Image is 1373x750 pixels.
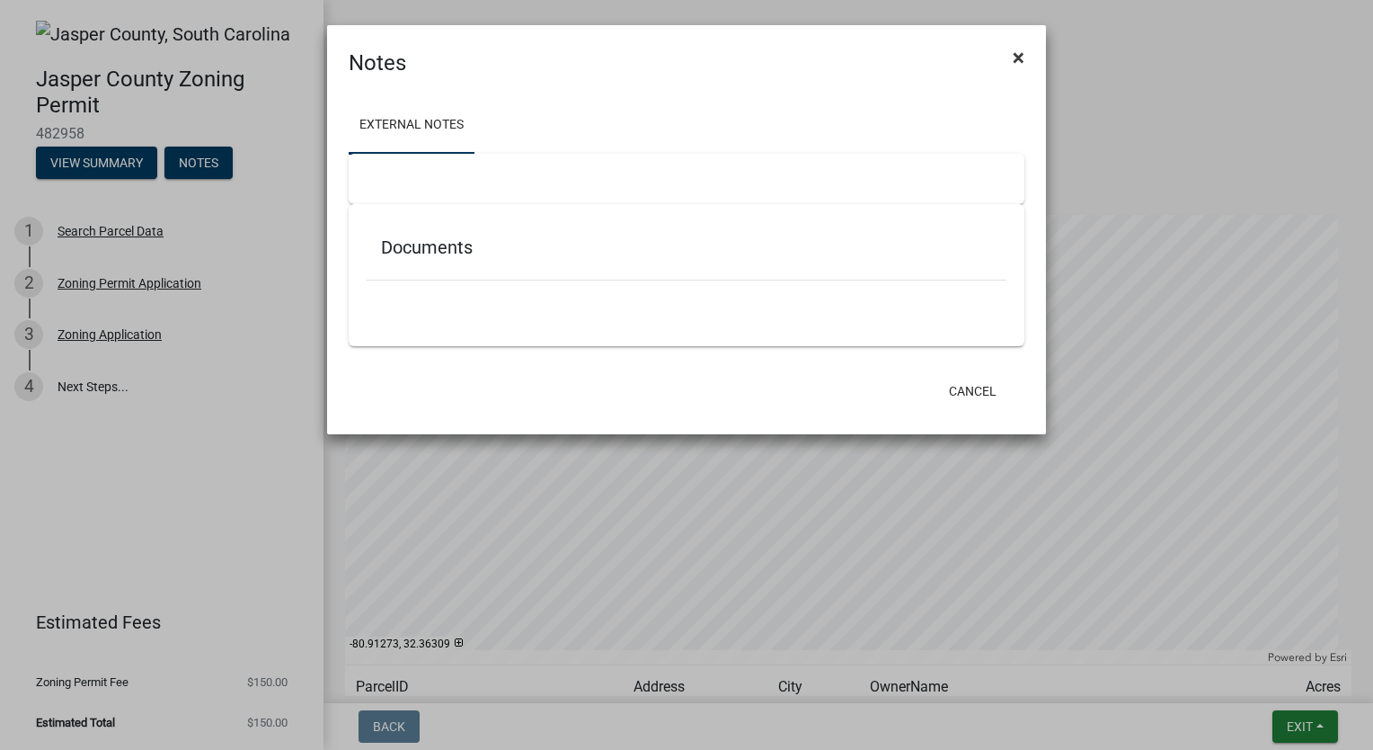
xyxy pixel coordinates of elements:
[349,47,406,79] h4: Notes
[349,97,474,155] a: External Notes
[935,375,1011,407] button: Cancel
[998,32,1039,83] button: Close
[1013,45,1024,70] span: ×
[381,237,992,258] h5: Documents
